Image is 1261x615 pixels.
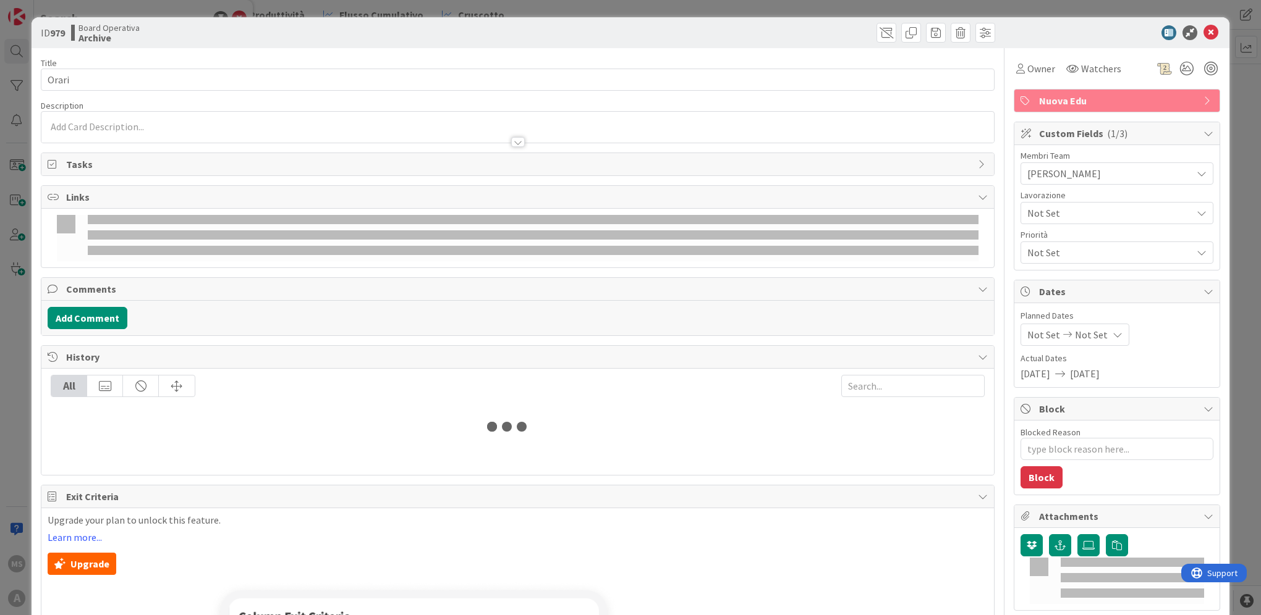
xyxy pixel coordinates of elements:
b: 979 [50,27,65,39]
span: Custom Fields [1039,126,1197,141]
span: Support [26,2,56,17]
div: Membri Team [1021,151,1213,160]
span: ( 1/3 ) [1107,127,1127,140]
a: Learn more... [48,532,102,543]
span: [DATE] [1021,366,1050,381]
span: Exit Criteria [66,489,972,504]
span: ID [41,25,65,40]
div: Lavorazione [1021,191,1213,199]
div: All [51,375,87,396]
span: Tasks [66,157,972,172]
span: [PERSON_NAME] [1027,166,1192,181]
div: Upgrade your plan to unlock this feature. [48,514,988,575]
span: Dates [1039,284,1197,299]
span: Not Set [1027,327,1060,342]
span: Not Set [1027,204,1186,222]
span: Not Set [1075,327,1108,342]
span: Actual Dates [1021,352,1213,365]
input: type card name here... [41,69,995,91]
label: Blocked Reason [1021,427,1081,438]
span: Attachments [1039,509,1197,524]
span: Planned Dates [1021,309,1213,322]
button: Upgrade [48,553,116,575]
span: Description [41,100,83,111]
span: [DATE] [1070,366,1100,381]
span: Owner [1027,61,1055,76]
button: Block [1021,466,1063,488]
span: Watchers [1081,61,1121,76]
span: Links [66,190,972,204]
input: Search... [841,375,985,397]
span: Nuova Edu [1039,93,1197,108]
div: Priorità [1021,230,1213,239]
span: Not Set [1027,245,1192,260]
span: Comments [66,282,972,296]
span: Block [1039,401,1197,416]
span: History [66,349,972,364]
label: Title [41,57,57,69]
button: Add Comment [48,307,127,329]
b: Archive [79,33,140,43]
span: Board Operativa [79,23,140,33]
